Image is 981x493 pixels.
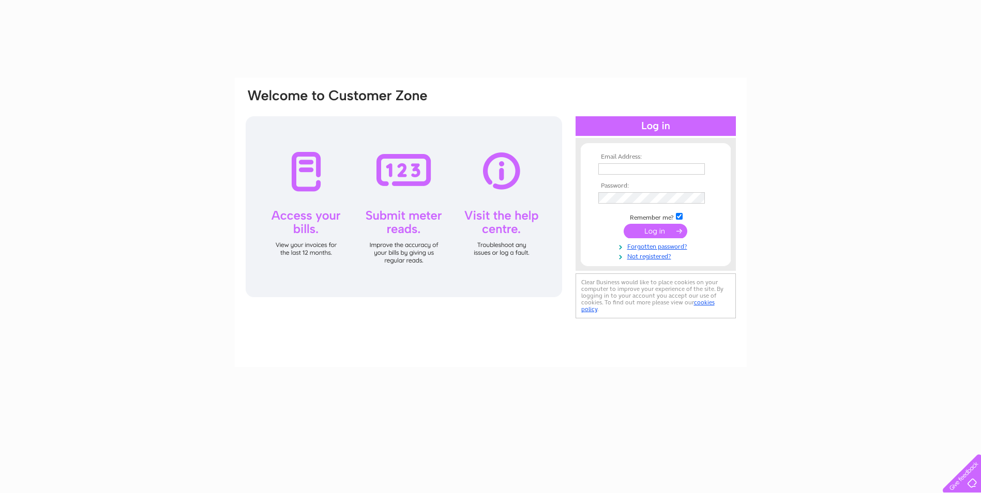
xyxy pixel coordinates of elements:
[596,182,716,190] th: Password:
[596,211,716,222] td: Remember me?
[624,224,687,238] input: Submit
[596,153,716,161] th: Email Address:
[576,273,736,318] div: Clear Business would like to place cookies on your computer to improve your experience of the sit...
[598,251,716,260] a: Not registered?
[581,299,715,313] a: cookies policy
[598,241,716,251] a: Forgotten password?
